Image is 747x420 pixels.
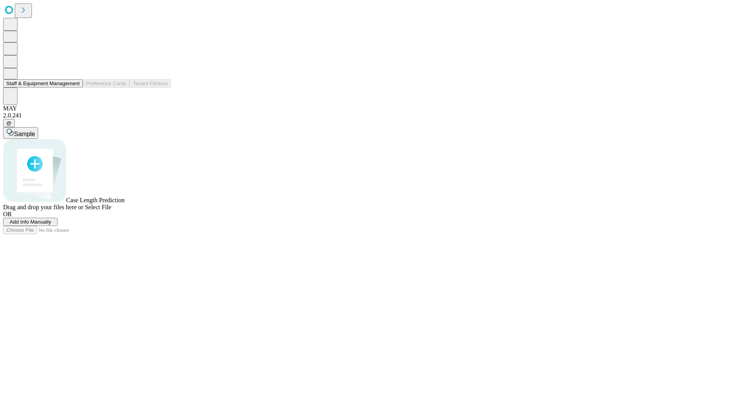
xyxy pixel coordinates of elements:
span: Sample [14,131,35,137]
button: @ [3,119,15,127]
span: Select File [85,204,111,210]
button: Preference Cards [83,79,130,87]
button: Staff & Equipment Management [3,79,83,87]
button: Tenant Params [130,79,171,87]
button: Sample [3,127,38,139]
span: Drag and drop your files here or [3,204,83,210]
div: MAY [3,105,744,112]
span: @ [6,120,12,126]
button: Add Info Manually [3,218,58,226]
span: OR [3,211,12,217]
div: 2.0.241 [3,112,744,119]
span: Case Length Prediction [66,197,124,203]
span: Add Info Manually [10,219,51,225]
